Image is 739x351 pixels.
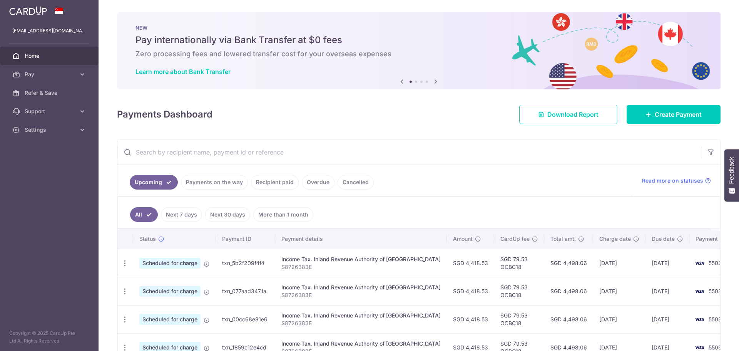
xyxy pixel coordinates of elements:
[593,305,645,333] td: [DATE]
[25,71,75,78] span: Pay
[281,291,441,299] p: S8726383E
[281,284,441,291] div: Income Tax. Inland Revenue Authority of [GEOGRAPHIC_DATA]
[281,340,441,348] div: Income Tax. Inland Revenue Authority of [GEOGRAPHIC_DATA]
[645,249,689,277] td: [DATE]
[709,260,722,266] span: 5503
[494,305,544,333] td: SGD 79.53 OCBC18
[692,259,707,268] img: Bank Card
[205,207,250,222] a: Next 30 days
[645,277,689,305] td: [DATE]
[139,235,156,243] span: Status
[338,175,374,190] a: Cancelled
[709,288,722,294] span: 5503
[117,12,721,89] img: Bank transfer banner
[275,229,447,249] th: Payment details
[216,229,275,249] th: Payment ID
[135,49,702,59] h6: Zero processing fees and lowered transfer cost for your overseas expenses
[216,305,275,333] td: txn_00cc68e81e6
[547,110,599,119] span: Download Report
[655,110,702,119] span: Create Payment
[25,52,75,60] span: Home
[692,287,707,296] img: Bank Card
[494,277,544,305] td: SGD 79.53 OCBC18
[302,175,334,190] a: Overdue
[642,177,711,185] a: Read more on statuses
[130,175,178,190] a: Upcoming
[161,207,202,222] a: Next 7 days
[709,316,722,322] span: 5503
[593,249,645,277] td: [DATE]
[494,249,544,277] td: SGD 79.53 OCBC18
[12,27,86,35] p: [EMAIL_ADDRESS][DOMAIN_NAME]
[216,249,275,277] td: txn_5b2f209f4f4
[251,175,299,190] a: Recipient paid
[281,312,441,319] div: Income Tax. Inland Revenue Authority of [GEOGRAPHIC_DATA]
[25,126,75,134] span: Settings
[216,277,275,305] td: txn_077aad3471a
[447,277,494,305] td: SGD 4,418.53
[139,314,201,325] span: Scheduled for charge
[135,25,702,31] p: NEW
[627,105,721,124] a: Create Payment
[453,235,473,243] span: Amount
[593,277,645,305] td: [DATE]
[645,305,689,333] td: [DATE]
[692,315,707,324] img: Bank Card
[544,277,593,305] td: SGD 4,498.06
[281,263,441,271] p: S8726383E
[447,305,494,333] td: SGD 4,418.53
[253,207,313,222] a: More than 1 month
[728,157,735,184] span: Feedback
[500,235,530,243] span: CardUp fee
[135,34,702,46] h5: Pay internationally via Bank Transfer at $0 fees
[139,258,201,269] span: Scheduled for charge
[519,105,617,124] a: Download Report
[117,107,212,121] h4: Payments Dashboard
[642,177,703,185] span: Read more on statuses
[544,249,593,277] td: SGD 4,498.06
[550,235,576,243] span: Total amt.
[25,107,75,115] span: Support
[130,207,158,222] a: All
[709,344,722,351] span: 5503
[599,235,631,243] span: Charge date
[281,255,441,263] div: Income Tax. Inland Revenue Authority of [GEOGRAPHIC_DATA]
[281,319,441,327] p: S8726383E
[139,286,201,297] span: Scheduled for charge
[135,68,231,76] a: Learn more about Bank Transfer
[117,140,702,165] input: Search by recipient name, payment id or reference
[652,235,675,243] span: Due date
[447,249,494,277] td: SGD 4,418.53
[9,6,47,15] img: CardUp
[724,149,739,202] button: Feedback - Show survey
[181,175,248,190] a: Payments on the way
[25,89,75,97] span: Refer & Save
[544,305,593,333] td: SGD 4,498.06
